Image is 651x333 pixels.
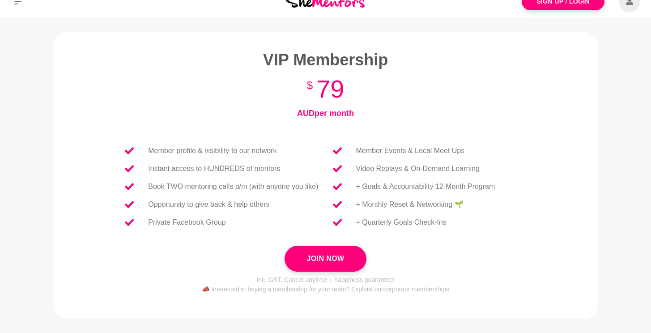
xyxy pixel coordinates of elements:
[148,163,280,174] p: Instant access to HUNDREDS of mentors
[356,163,480,174] p: Video Replays & On-Demand Learning
[111,285,540,294] p: 📣 Interested in buying a membership for your team? Explore our
[111,73,540,105] h3: 79
[148,199,269,210] p: Opportunity to give back & help others
[383,286,449,293] a: corporate memberships
[148,181,318,192] p: Book TWO mentoring calls p/m (with anyone you like)
[148,217,226,228] p: Private Facebook Group
[356,181,495,192] p: + Goals & Accountability 12-Month Program
[111,275,540,285] p: Inc. GST. Cancel anytime + happiness guarantee!
[285,246,366,272] button: Join Now
[111,50,540,70] h2: VIP Membership
[111,108,540,119] h4: AUD per month
[356,145,465,156] p: Member Events & Local Meet Ups
[356,217,447,228] p: + Quarterly Goals Check-Ins
[356,199,464,210] p: + Monthly Reset & Networking 🌱
[148,145,277,156] p: Member profile & visibility to our network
